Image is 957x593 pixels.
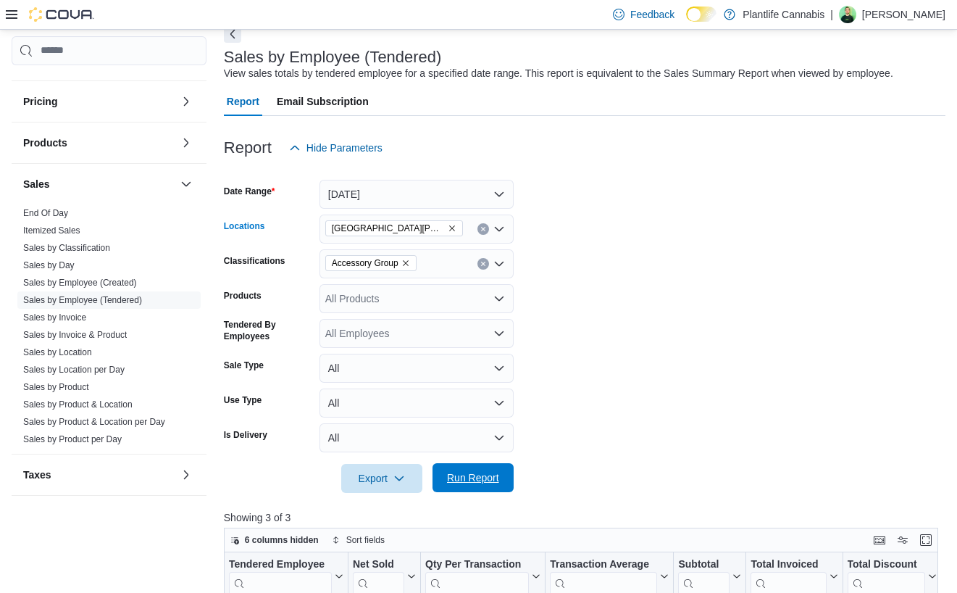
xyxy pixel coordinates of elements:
a: End Of Day [23,208,68,218]
h3: Report [224,139,272,157]
h3: Pricing [23,94,57,109]
span: Feedback [630,7,674,22]
span: Sales by Product & Location per Day [23,416,165,428]
button: Open list of options [493,293,505,304]
div: Transaction Average [550,557,657,571]
button: Open list of options [493,258,505,270]
span: Sales by Location per Day [23,364,125,376]
span: Sales by Employee (Created) [23,277,137,289]
a: Sales by Classification [23,243,110,253]
label: Locations [224,220,265,232]
div: Total Invoiced [751,557,826,571]
input: Dark Mode [686,7,716,22]
span: Sales by Employee (Tendered) [23,294,142,306]
button: Sort fields [326,531,390,549]
a: Sales by Product per Day [23,434,122,444]
a: Sales by Invoice & Product [23,330,127,340]
span: Email Subscription [277,87,369,116]
button: Open list of options [493,328,505,339]
label: Sale Type [224,360,264,371]
p: Plantlife Cannabis [743,6,824,23]
button: Next [224,25,241,43]
a: Sales by Location [23,347,92,357]
span: Export [350,464,414,493]
span: End Of Day [23,207,68,219]
span: Sales by Location [23,347,92,358]
p: | [830,6,833,23]
div: Qty Per Transaction [425,557,529,571]
div: Sales [12,204,206,454]
a: Sales by Day [23,260,75,270]
div: Total Discount [847,557,924,571]
span: Run Report [447,470,499,485]
h3: Taxes [23,468,51,482]
img: Cova [29,7,94,22]
button: All [319,423,514,452]
span: Hide Parameters [306,141,383,155]
button: Products [23,136,175,150]
button: [DATE] [319,180,514,209]
label: Is Delivery [224,429,267,441]
button: Products [177,134,195,152]
button: All [319,354,514,383]
button: Open list of options [493,223,505,235]
button: Run Report [432,463,514,492]
div: View sales totals by tendered employee for a specified date range. This report is equivalent to t... [224,66,893,81]
button: Remove Accessory Group from selection in this group [401,259,410,268]
span: Report [227,87,259,116]
button: Taxes [23,468,175,482]
span: Sort fields [346,534,385,546]
p: [PERSON_NAME] [862,6,945,23]
button: 6 columns hidden [225,531,325,549]
button: Clear input [477,223,489,235]
span: Sales by Product [23,381,89,393]
span: Accessory Group [332,256,398,270]
a: Sales by Employee (Created) [23,278,137,288]
span: St. Albert - Erin Ridge [325,220,463,236]
button: Sales [23,177,175,191]
a: Itemized Sales [23,225,80,236]
div: Brad Christensen [839,6,856,23]
a: Sales by Employee (Tendered) [23,295,142,305]
button: Display options [894,531,911,549]
button: Sales [177,175,195,193]
button: Remove St. Albert - Erin Ridge from selection in this group [448,224,456,233]
button: Enter fullscreen [917,531,935,549]
div: Tendered Employee [229,557,332,571]
span: Sales by Classification [23,242,110,254]
a: Sales by Location per Day [23,365,125,375]
div: Subtotal [678,557,730,571]
span: Sales by Day [23,260,75,271]
button: Taxes [177,466,195,484]
label: Products [224,290,262,302]
button: Pricing [23,94,175,109]
a: Sales by Product [23,382,89,392]
button: Hide Parameters [283,133,388,162]
button: Keyboard shortcuts [871,531,888,549]
label: Classifications [224,255,285,267]
div: Net Sold [353,557,404,571]
a: Sales by Product & Location per Day [23,417,165,427]
p: Showing 3 of 3 [224,510,945,525]
a: Sales by Product & Location [23,399,133,410]
label: Use Type [224,394,262,406]
label: Tendered By Employees [224,319,314,342]
button: Pricing [177,93,195,110]
button: Clear input [477,258,489,270]
button: All [319,389,514,418]
span: Sales by Invoice & Product [23,329,127,341]
a: Sales by Invoice [23,312,86,323]
span: Sales by Product per Day [23,434,122,445]
button: Export [341,464,422,493]
label: Date Range [224,186,275,197]
h3: Sales [23,177,50,191]
h3: Sales by Employee (Tendered) [224,49,442,66]
span: [GEOGRAPHIC_DATA][PERSON_NAME] [332,221,445,236]
span: Accessory Group [325,255,417,271]
span: 6 columns hidden [245,534,319,546]
h3: Products [23,136,67,150]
